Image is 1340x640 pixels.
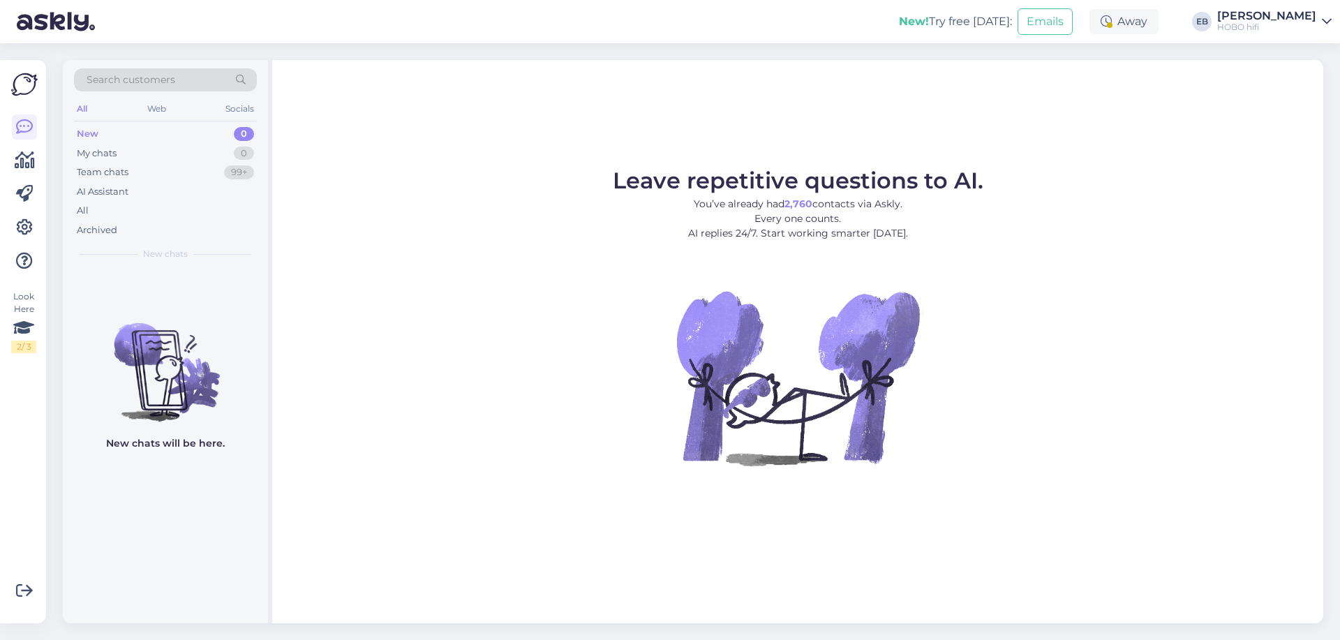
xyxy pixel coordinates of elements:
div: 99+ [224,165,254,179]
span: Search customers [87,73,175,87]
div: All [77,204,89,218]
div: All [74,100,90,118]
span: New chats [143,248,188,260]
div: EB [1192,12,1212,31]
div: Try free [DATE]: [899,13,1012,30]
div: AI Assistant [77,185,128,199]
p: You’ve already had contacts via Askly. Every one counts. AI replies 24/7. Start working smarter [... [613,197,983,241]
span: Leave repetitive questions to AI. [613,167,983,194]
div: 0 [234,127,254,141]
div: 0 [234,147,254,161]
div: Socials [223,100,257,118]
b: 2,760 [784,198,812,210]
div: 2 / 3 [11,341,36,353]
div: Archived [77,223,117,237]
img: Askly Logo [11,71,38,98]
div: New [77,127,98,141]
div: Team chats [77,165,128,179]
img: No Chat active [672,252,923,503]
div: Away [1089,9,1159,34]
div: [PERSON_NAME] [1217,10,1316,22]
b: New! [899,15,929,28]
img: No chats [63,298,268,424]
div: HOBO hifi [1217,22,1316,33]
p: New chats will be here. [106,436,225,451]
button: Emails [1018,8,1073,35]
a: [PERSON_NAME]HOBO hifi [1217,10,1332,33]
div: Web [144,100,169,118]
div: My chats [77,147,117,161]
div: Look Here [11,290,36,353]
